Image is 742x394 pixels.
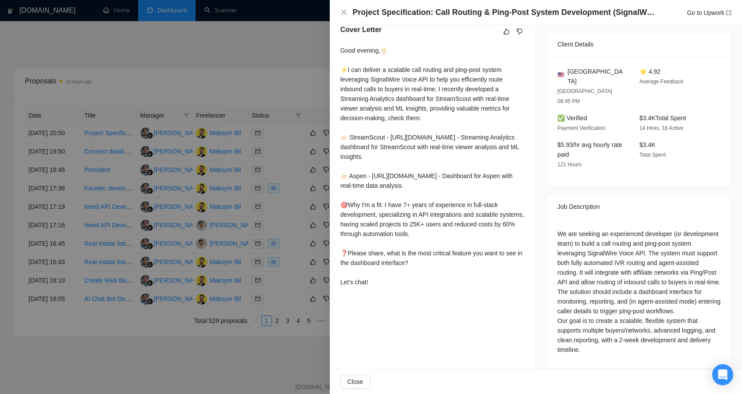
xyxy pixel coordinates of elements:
[347,377,363,387] span: Close
[340,25,382,35] h5: Cover Letter
[639,152,666,158] span: Total Spent
[340,9,347,16] span: close
[639,141,656,148] span: $3.4K
[558,72,564,78] img: 🇺🇸
[340,46,525,287] div: Good evening,🖐🏻 ⚡️I can deliver a scalable call routing and ping-post system leveraging SignalWir...
[557,88,612,104] span: [GEOGRAPHIC_DATA] 08:45 PM
[557,161,581,168] span: 121 Hours
[712,364,733,385] div: Open Intercom Messenger
[639,125,683,131] span: 14 Hires, 16 Active
[340,9,347,16] button: Close
[517,28,523,35] span: dislike
[557,125,605,131] span: Payment Verification
[726,10,731,15] span: export
[503,28,510,35] span: like
[501,26,512,37] button: like
[340,375,370,389] button: Close
[557,195,721,218] div: Job Description
[557,32,721,56] div: Client Details
[557,229,721,355] div: We are seeking an experienced developer (or development team) to build a call routing and ping-po...
[639,68,660,75] span: ⭐ 4.92
[687,9,731,16] a: Go to Upworkexport
[557,115,587,122] span: ✅ Verified
[639,79,684,85] span: Average Feedback
[353,7,655,18] h4: Project Specification: Call Routing & Ping-Post System Development (SignalWire)
[514,26,525,37] button: dislike
[557,141,622,158] span: $5.93/hr avg hourly rate paid
[567,67,625,86] span: [GEOGRAPHIC_DATA]
[639,115,686,122] span: $3.4K Total Spent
